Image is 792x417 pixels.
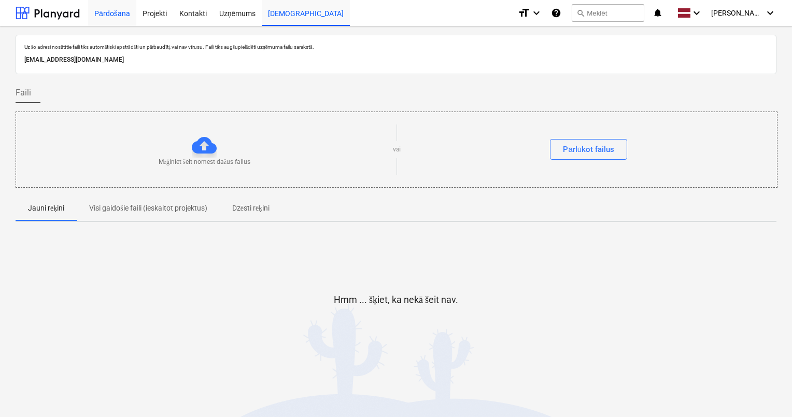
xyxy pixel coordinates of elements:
[393,145,401,154] p: vai
[563,143,614,156] div: Pārlūkot failus
[24,54,768,65] p: [EMAIL_ADDRESS][DOMAIN_NAME]
[530,7,543,19] i: keyboard_arrow_down
[653,7,663,19] i: notifications
[518,7,530,19] i: format_size
[16,112,777,188] div: Mēģiniet šeit nomest dažus failusvaiPārlūkot failus
[159,158,250,166] p: Mēģiniet šeit nomest dažus failus
[24,44,768,50] p: Uz šo adresi nosūtītie faili tiks automātiski apstrādāti un pārbaudīti, vai nav vīrusu. Faili tik...
[711,9,763,17] span: [PERSON_NAME]
[572,4,644,22] button: Meklēt
[764,7,776,19] i: keyboard_arrow_down
[551,7,561,19] i: Zināšanu pamats
[89,203,207,214] p: Visi gaidošie faili (ieskaitot projektus)
[28,203,64,214] p: Jauni rēķini
[334,294,458,306] p: Hmm ... šķiet, ka nekā šeit nav.
[690,7,703,19] i: keyboard_arrow_down
[740,367,792,417] iframe: Chat Widget
[16,87,31,99] span: Faili
[550,139,627,160] button: Pārlūkot failus
[232,203,270,214] p: Dzēsti rēķini
[576,9,585,17] span: search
